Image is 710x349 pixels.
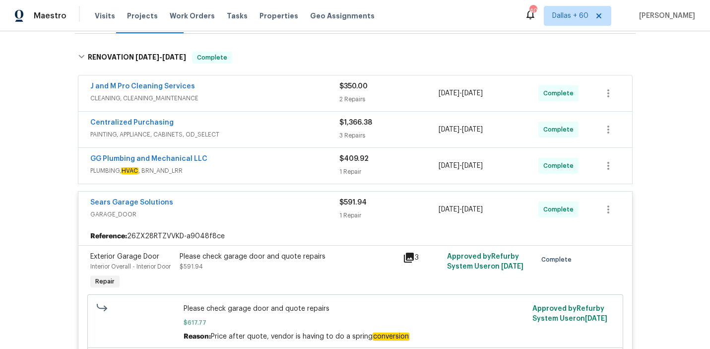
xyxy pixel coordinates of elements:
div: RENOVATION [DATE]-[DATE]Complete [75,42,636,73]
span: Projects [127,11,158,21]
span: Interior Overall - Interior Door [90,264,171,270]
a: Centralized Purchasing [90,119,174,126]
span: Price after quote, vendor is having to do a spring [211,333,409,341]
span: - [135,54,186,61]
div: 26ZX28RTZVVKD-a9048f8ce [78,227,632,245]
span: [DATE] [439,206,459,213]
span: Work Orders [170,11,215,21]
span: Complete [193,53,231,63]
span: [DATE] [439,90,459,97]
span: [DATE] [462,90,483,97]
span: - [439,125,483,135]
a: GG Plumbing and Mechanical LLC [90,155,207,162]
span: Tasks [227,12,248,19]
div: 1 Repair [339,167,439,177]
span: Complete [543,125,578,135]
a: Sears Garage Solutions [90,199,173,206]
span: [DATE] [585,315,607,322]
span: GARAGE_DOOR [90,209,339,219]
span: [DATE] [462,206,483,213]
div: 1 Repair [339,210,439,220]
em: HVAC [121,167,138,174]
span: Reason: [184,333,211,340]
span: [DATE] [439,126,459,133]
span: [DATE] [439,162,459,169]
span: Geo Assignments [310,11,375,21]
span: PAINTING, APPLIANCE, CABINETS, OD_SELECT [90,130,339,140]
a: J and M Pro Cleaning Services [90,83,195,90]
span: Maestro [34,11,66,21]
em: conversion [373,333,409,341]
span: [DATE] [162,54,186,61]
span: - [439,161,483,171]
span: - [439,88,483,98]
h6: RENOVATION [88,52,186,64]
span: Exterior Garage Door [90,253,159,260]
span: Complete [543,88,578,98]
div: 3 Repairs [339,131,439,140]
span: [PERSON_NAME] [635,11,695,21]
span: Dallas + 60 [552,11,588,21]
span: PLUMBING, , BRN_AND_LRR [90,166,339,176]
span: [DATE] [135,54,159,61]
span: Please check garage door and quote repairs [184,304,526,314]
span: Repair [91,277,119,286]
span: Complete [541,255,576,265]
span: - [439,205,483,214]
span: $1,366.38 [339,119,372,126]
span: $591.94 [180,264,203,270]
span: $591.94 [339,199,367,206]
b: Reference: [90,231,127,241]
span: Complete [543,205,578,214]
div: 2 Repairs [339,94,439,104]
span: Approved by Refurby System User on [447,253,523,270]
span: Visits [95,11,115,21]
span: Properties [259,11,298,21]
div: 3 [403,252,442,264]
span: $409.92 [339,155,369,162]
span: $617.77 [184,318,526,328]
div: Please check garage door and quote repairs [180,252,397,262]
span: [DATE] [501,263,523,270]
span: $350.00 [339,83,368,90]
span: [DATE] [462,126,483,133]
span: [DATE] [462,162,483,169]
span: CLEANING, CLEANING_MAINTENANCE [90,93,339,103]
span: Approved by Refurby System User on [532,305,607,322]
span: Complete [543,161,578,171]
div: 400 [529,6,536,16]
